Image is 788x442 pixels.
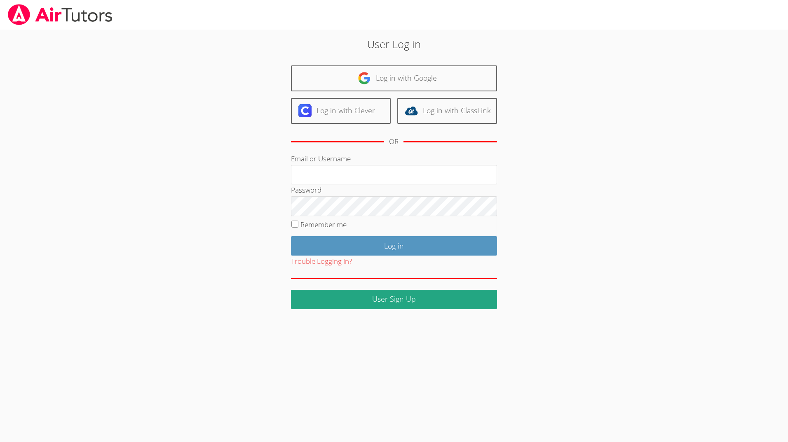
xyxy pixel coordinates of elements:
[397,98,497,124] a: Log in with ClassLink
[291,65,497,91] a: Log in with Google
[300,220,347,229] label: Remember me
[291,256,352,268] button: Trouble Logging In?
[291,98,391,124] a: Log in with Clever
[358,72,371,85] img: google-logo-50288ca7cdecda66e5e0955fdab243c47b7ad437acaf1139b6f446037453330a.svg
[291,236,497,256] input: Log in
[7,4,113,25] img: airtutors_banner-c4298cdbf04f3fff15de1276eac7730deb9818008684d7c2e4769d2f7ddbe033.png
[405,104,418,117] img: classlink-logo-d6bb404cc1216ec64c9a2012d9dc4662098be43eaf13dc465df04b49fa7ab582.svg
[291,290,497,309] a: User Sign Up
[291,154,351,163] label: Email or Username
[389,136,399,148] div: OR
[298,104,312,117] img: clever-logo-6eab21bc6e7a338710f1a6ff85c0baf02591cd810cc4098c63d3a4b26e2feb20.svg
[291,185,321,195] label: Password
[181,36,607,52] h2: User Log in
